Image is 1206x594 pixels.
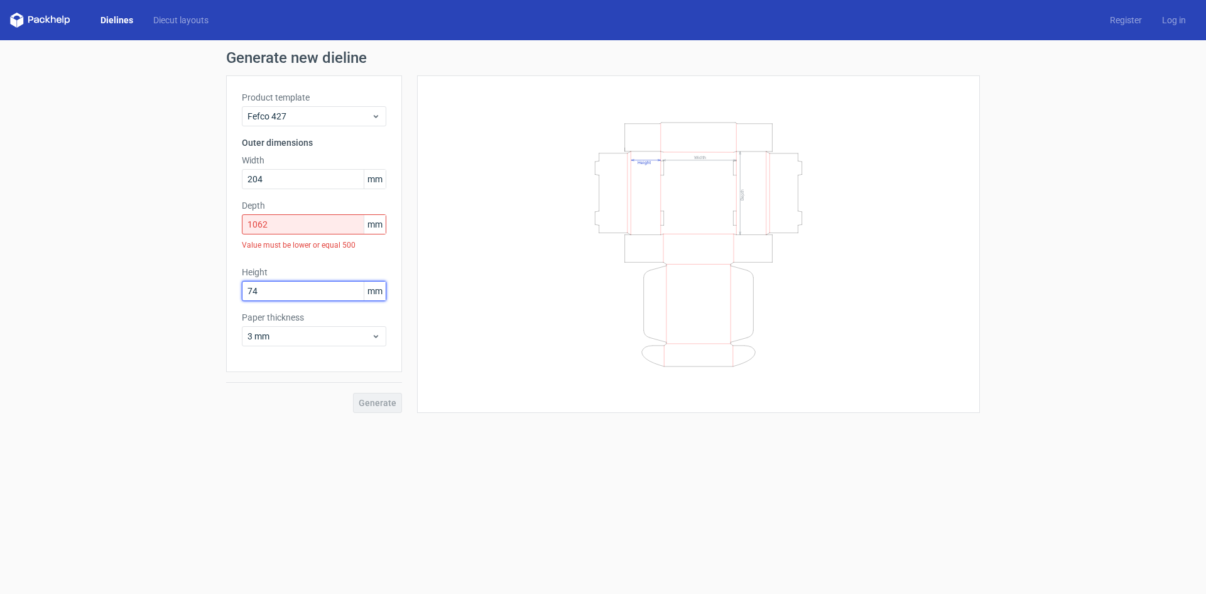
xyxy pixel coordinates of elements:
span: 3 mm [247,330,371,343]
h1: Generate new dieline [226,50,980,65]
text: Height [638,160,651,165]
span: mm [364,215,386,234]
text: Depth [740,189,745,200]
text: Width [694,154,706,160]
a: Register [1100,14,1152,26]
span: Fefco 427 [247,110,371,123]
a: Diecut layouts [143,14,219,26]
label: Depth [242,199,386,212]
div: Value must be lower or equal 500 [242,234,386,256]
span: mm [364,282,386,300]
label: Width [242,154,386,167]
label: Product template [242,91,386,104]
label: Height [242,266,386,278]
span: mm [364,170,386,189]
label: Paper thickness [242,311,386,324]
h3: Outer dimensions [242,136,386,149]
a: Log in [1152,14,1196,26]
a: Dielines [90,14,143,26]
